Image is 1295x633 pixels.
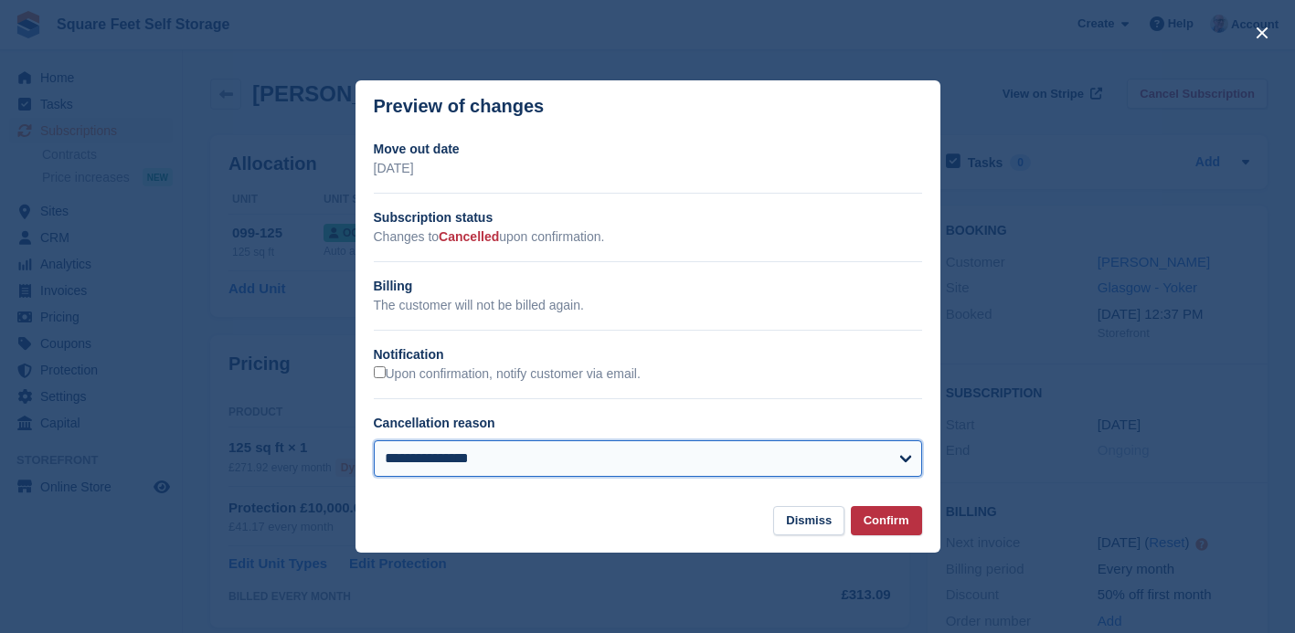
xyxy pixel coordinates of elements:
h2: Billing [374,277,922,296]
p: Preview of changes [374,96,545,117]
p: Changes to upon confirmation. [374,227,922,247]
input: Upon confirmation, notify customer via email. [374,366,386,378]
span: Cancelled [439,229,499,244]
button: close [1247,18,1277,47]
p: The customer will not be billed again. [374,296,922,315]
h2: Notification [374,345,922,364]
button: Dismiss [773,506,844,536]
h2: Subscription status [374,208,922,227]
h2: Move out date [374,140,922,159]
p: [DATE] [374,159,922,178]
label: Cancellation reason [374,416,495,430]
label: Upon confirmation, notify customer via email. [374,366,641,383]
button: Confirm [851,506,922,536]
